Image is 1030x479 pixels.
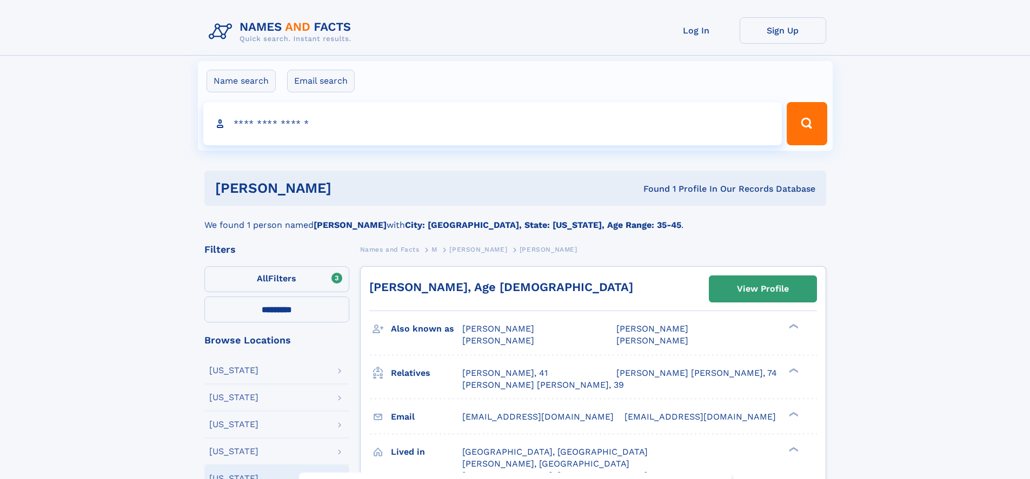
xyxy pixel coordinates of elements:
[314,220,387,230] b: [PERSON_NAME]
[215,181,488,195] h1: [PERSON_NAME]
[360,242,420,256] a: Names and Facts
[520,246,577,253] span: [PERSON_NAME]
[204,335,349,345] div: Browse Locations
[204,245,349,254] div: Filters
[616,323,688,334] span: [PERSON_NAME]
[616,367,777,379] a: [PERSON_NAME] [PERSON_NAME], 74
[786,446,799,453] div: ❯
[204,206,826,232] div: We found 1 person named with .
[624,411,776,422] span: [EMAIL_ADDRESS][DOMAIN_NAME]
[449,242,507,256] a: [PERSON_NAME]
[709,276,816,302] a: View Profile
[462,379,624,391] a: [PERSON_NAME] [PERSON_NAME], 39
[737,276,789,301] div: View Profile
[431,242,437,256] a: M
[786,410,799,417] div: ❯
[786,367,799,374] div: ❯
[287,70,355,92] label: Email search
[462,335,534,346] span: [PERSON_NAME]
[209,366,258,375] div: [US_STATE]
[209,393,258,402] div: [US_STATE]
[391,443,462,461] h3: Lived in
[209,420,258,429] div: [US_STATE]
[369,280,633,294] a: [PERSON_NAME], Age [DEMOGRAPHIC_DATA]
[787,102,827,145] button: Search Button
[462,323,534,334] span: [PERSON_NAME]
[431,246,437,253] span: M
[204,266,349,292] label: Filters
[209,447,258,456] div: [US_STATE]
[405,220,681,230] b: City: [GEOGRAPHIC_DATA], State: [US_STATE], Age Range: 35-45
[462,367,548,379] a: [PERSON_NAME], 41
[204,17,360,46] img: Logo Names and Facts
[786,323,799,330] div: ❯
[462,458,629,469] span: [PERSON_NAME], [GEOGRAPHIC_DATA]
[740,17,826,44] a: Sign Up
[653,17,740,44] a: Log In
[462,411,614,422] span: [EMAIL_ADDRESS][DOMAIN_NAME]
[391,320,462,338] h3: Also known as
[616,335,688,346] span: [PERSON_NAME]
[207,70,276,92] label: Name search
[391,408,462,426] h3: Email
[462,447,648,457] span: [GEOGRAPHIC_DATA], [GEOGRAPHIC_DATA]
[449,246,507,253] span: [PERSON_NAME]
[203,102,782,145] input: search input
[487,183,815,195] div: Found 1 Profile In Our Records Database
[391,364,462,382] h3: Relatives
[257,273,268,284] span: All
